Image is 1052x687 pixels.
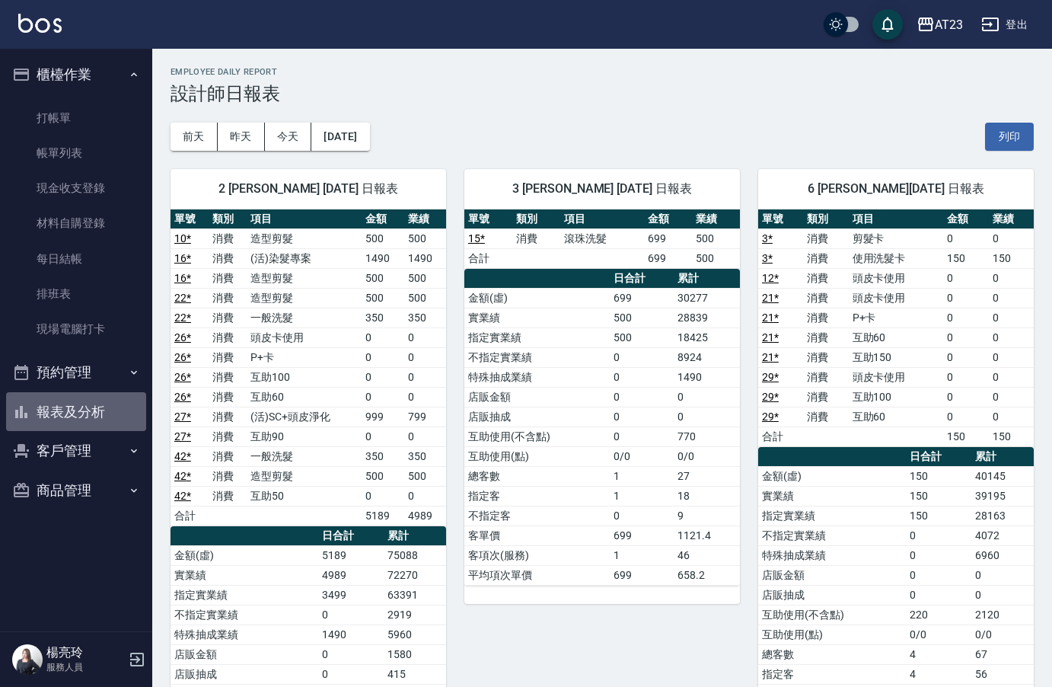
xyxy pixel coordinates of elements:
td: 0 [943,308,988,328]
td: 4 [906,664,971,684]
td: 658.2 [674,565,740,585]
td: 40145 [971,466,1034,486]
td: 消費 [209,466,247,486]
td: 0 [404,367,446,387]
td: 150 [943,427,988,446]
td: 699 [610,288,674,308]
td: 店販抽成 [758,585,906,605]
td: 18 [674,486,740,506]
td: 5189 [362,506,403,526]
td: 46 [674,545,740,565]
td: 互助60 [849,328,944,347]
td: 28163 [971,506,1034,526]
td: 頭皮卡使用 [849,367,944,387]
td: 實業績 [464,308,610,328]
button: 前天 [171,123,218,151]
th: 單號 [758,209,803,229]
td: 實業績 [758,486,906,506]
td: 互助50 [247,486,362,506]
td: 消費 [803,367,848,387]
td: 消費 [209,288,247,308]
td: 0 [971,565,1034,585]
th: 業績 [692,209,740,229]
td: 剪髮卡 [849,228,944,248]
td: 500 [692,228,740,248]
td: 500 [404,466,446,486]
table: a dense table [464,269,740,586]
td: 消費 [803,387,848,407]
td: 1580 [384,644,446,664]
th: 累計 [971,447,1034,467]
td: 特殊抽成業績 [464,367,610,387]
td: 互助使用(不含點) [758,605,906,625]
td: 特殊抽成業績 [758,545,906,565]
td: 0 [943,228,988,248]
td: 消費 [803,268,848,288]
td: 消費 [209,268,247,288]
td: 1 [610,486,674,506]
th: 項目 [247,209,362,229]
td: 造型剪髮 [247,228,362,248]
td: 30277 [674,288,740,308]
th: 業績 [404,209,446,229]
td: 0 [404,328,446,347]
td: 店販抽成 [464,407,610,427]
td: 合計 [171,506,209,526]
td: 350 [404,308,446,328]
td: 1 [610,466,674,486]
td: 使用洗髮卡 [849,248,944,268]
td: 0 [989,288,1034,308]
td: 0 [943,347,988,367]
td: 4 [906,644,971,664]
td: 頭皮卡使用 [849,288,944,308]
td: 0 [404,347,446,367]
td: 不指定客 [464,506,610,526]
img: Person [12,644,43,675]
td: 500 [404,268,446,288]
td: 0 [610,347,674,367]
td: 28839 [674,308,740,328]
td: 指定實業績 [758,506,906,526]
td: 500 [610,328,674,347]
td: 999 [362,407,403,427]
td: 合計 [758,427,803,446]
td: 699 [644,228,692,248]
td: 一般洗髮 [247,308,362,328]
td: 互助使用(點) [758,625,906,644]
th: 日合計 [318,526,384,546]
td: 0 [989,268,1034,288]
td: 消費 [209,228,247,248]
td: 0 [610,427,674,446]
td: 0 [318,644,384,664]
td: 0 [610,407,674,427]
a: 帳單列表 [6,136,146,171]
td: 消費 [803,407,848,427]
span: 3 [PERSON_NAME] [DATE] 日報表 [483,181,722,197]
td: 頭皮卡使用 [247,328,362,347]
td: 799 [404,407,446,427]
td: 4989 [318,565,384,585]
td: 客項次(服務) [464,545,610,565]
td: 0/0 [610,446,674,466]
th: 日合計 [906,447,971,467]
h2: Employee Daily Report [171,67,1034,77]
td: 不指定實業績 [171,605,318,625]
td: 店販金額 [171,644,318,664]
td: 5189 [318,545,384,565]
td: 1 [610,545,674,565]
th: 單號 [464,209,512,229]
button: 商品管理 [6,471,146,510]
td: 總客數 [464,466,610,486]
td: 150 [943,248,988,268]
td: 0 [318,605,384,625]
td: 消費 [803,228,848,248]
td: 金額(虛) [171,545,318,565]
td: 指定客 [464,486,610,506]
th: 金額 [943,209,988,229]
td: 63391 [384,585,446,605]
td: 互助100 [849,387,944,407]
img: Logo [18,14,62,33]
td: 0 [943,367,988,387]
button: save [872,9,903,40]
td: 互助60 [247,387,362,407]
